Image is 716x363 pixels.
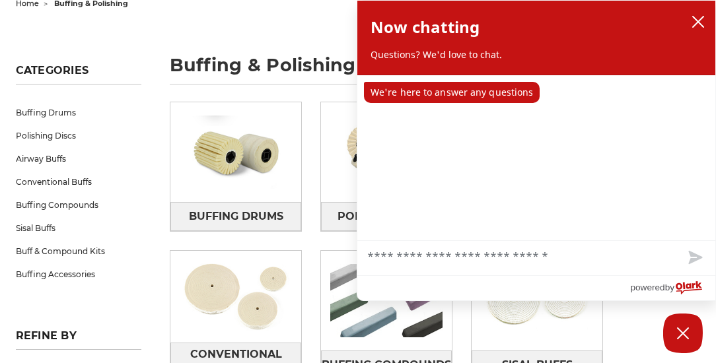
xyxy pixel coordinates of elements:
[688,12,709,32] button: close chatbox
[321,106,452,199] img: Polishing Discs
[16,329,142,350] h5: Refine by
[170,251,301,343] img: Conventional Buffs
[630,279,664,296] span: powered
[16,263,142,286] a: Buffing Accessories
[16,240,142,263] a: Buff & Compound Kits
[321,202,452,230] a: Polishing Discs
[16,64,142,84] h5: Categories
[16,216,142,240] a: Sisal Buffs
[189,205,283,228] span: Buffing Drums
[16,147,142,170] a: Airway Buffs
[665,279,674,296] span: by
[16,101,142,124] a: Buffing Drums
[371,14,480,40] h2: Now chatting
[170,56,700,84] h1: buffing & polishing
[16,193,142,216] a: Buffing Compounds
[338,205,436,228] span: Polishing Discs
[630,276,715,300] a: Powered by Olark
[357,75,715,240] div: chat
[170,106,301,199] img: Buffing Drums
[371,48,702,61] p: Questions? We'd love to chat.
[673,241,715,275] button: Send message
[170,202,301,230] a: Buffing Drums
[16,170,142,193] a: Conventional Buffs
[16,124,142,147] a: Polishing Discs
[321,255,452,347] img: Buffing Compounds
[663,313,703,353] button: Close Chatbox
[364,82,540,103] p: We're here to answer any questions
